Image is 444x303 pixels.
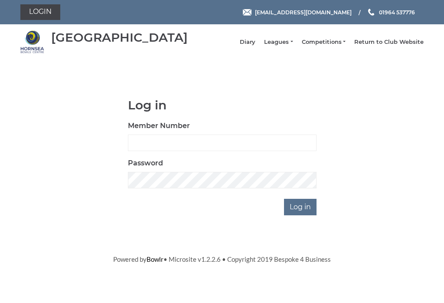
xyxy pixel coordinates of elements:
[128,99,317,112] h1: Log in
[20,4,60,20] a: Login
[20,30,44,54] img: Hornsea Bowls Centre
[379,9,415,15] span: 01964 537776
[240,38,255,46] a: Diary
[302,38,346,46] a: Competitions
[367,8,415,16] a: Phone us 01964 537776
[147,255,163,263] a: Bowlr
[255,9,352,15] span: [EMAIL_ADDRESS][DOMAIN_NAME]
[264,38,293,46] a: Leagues
[113,255,331,263] span: Powered by • Microsite v1.2.2.6 • Copyright 2019 Bespoke 4 Business
[284,199,317,215] input: Log in
[354,38,424,46] a: Return to Club Website
[368,9,374,16] img: Phone us
[243,9,251,16] img: Email
[128,158,163,168] label: Password
[51,31,188,44] div: [GEOGRAPHIC_DATA]
[243,8,352,16] a: Email [EMAIL_ADDRESS][DOMAIN_NAME]
[128,121,190,131] label: Member Number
